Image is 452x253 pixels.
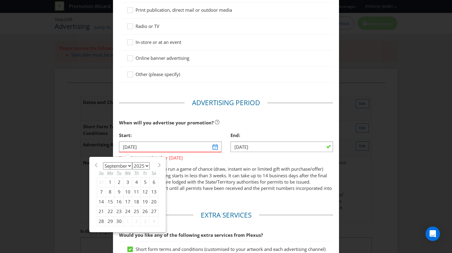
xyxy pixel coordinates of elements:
[106,177,115,187] div: 1
[115,207,124,216] div: 23
[132,207,141,216] div: 25
[152,170,156,175] abbr: Saturday
[426,227,440,241] div: Open Intercom Messenger
[106,197,115,206] div: 15
[97,187,106,197] div: 7
[136,7,232,13] span: Print publication, direct mail or outdoor media
[106,187,115,197] div: 8
[132,197,141,206] div: 18
[193,210,259,220] legend: Extra Services
[115,216,124,226] div: 30
[136,71,180,77] span: Other (please specify)
[97,177,106,187] div: 31
[117,170,121,175] abbr: Tuesday
[119,120,214,126] span: When will you advertise your promotion?
[150,207,158,216] div: 27
[141,216,150,226] div: 3
[134,170,139,175] abbr: Thursday
[125,170,131,175] abbr: Wednesday
[185,98,267,108] legend: Advertising Period
[97,216,106,226] div: 28
[107,170,113,175] abbr: Monday
[143,170,147,175] abbr: Friday
[231,142,333,152] input: DD/MM/YY
[124,197,132,206] div: 17
[136,39,181,45] span: In-store or at an event
[106,216,115,226] div: 29
[119,232,263,238] span: Would you like any of the following extra services from Plexus?
[119,166,333,198] p: You may not be able to run a game of chance (draw, instant win or limited gift with purchase/offe...
[132,177,141,187] div: 4
[119,129,221,142] div: Start:
[231,129,333,142] div: End:
[150,177,158,187] div: 6
[141,197,150,206] div: 19
[150,197,158,206] div: 20
[150,216,158,226] div: 4
[124,207,132,216] div: 24
[106,207,115,216] div: 22
[124,216,132,226] div: 1
[115,177,124,187] div: 2
[97,197,106,206] div: 14
[141,177,150,187] div: 5
[136,55,189,61] span: Online banner advertising
[124,177,132,187] div: 3
[150,187,158,197] div: 13
[97,207,106,216] div: 21
[136,23,159,29] span: Radio or TV
[115,197,124,206] div: 16
[124,187,132,197] div: 10
[132,187,141,197] div: 11
[99,170,104,175] abbr: Sunday
[119,142,221,152] input: DD/MM/YY
[119,152,221,161] span: Start date must be after [DATE]
[141,187,150,197] div: 12
[141,207,150,216] div: 26
[132,216,141,226] div: 2
[115,187,124,197] div: 9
